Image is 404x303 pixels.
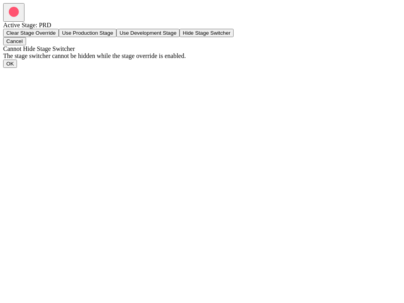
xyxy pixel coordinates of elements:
[59,29,116,37] button: Use Production Stage
[3,52,401,60] div: The stage switcher cannot be hidden while the stage override is enabled.
[3,45,401,52] div: Cannot Hide Stage Switcher
[116,29,180,37] button: Use Development Stage
[3,37,26,45] button: Cancel
[3,29,59,37] button: Clear Stage Override
[180,29,234,37] button: Hide Stage Switcher
[3,22,401,29] div: Active Stage: PRD
[3,60,17,68] button: OK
